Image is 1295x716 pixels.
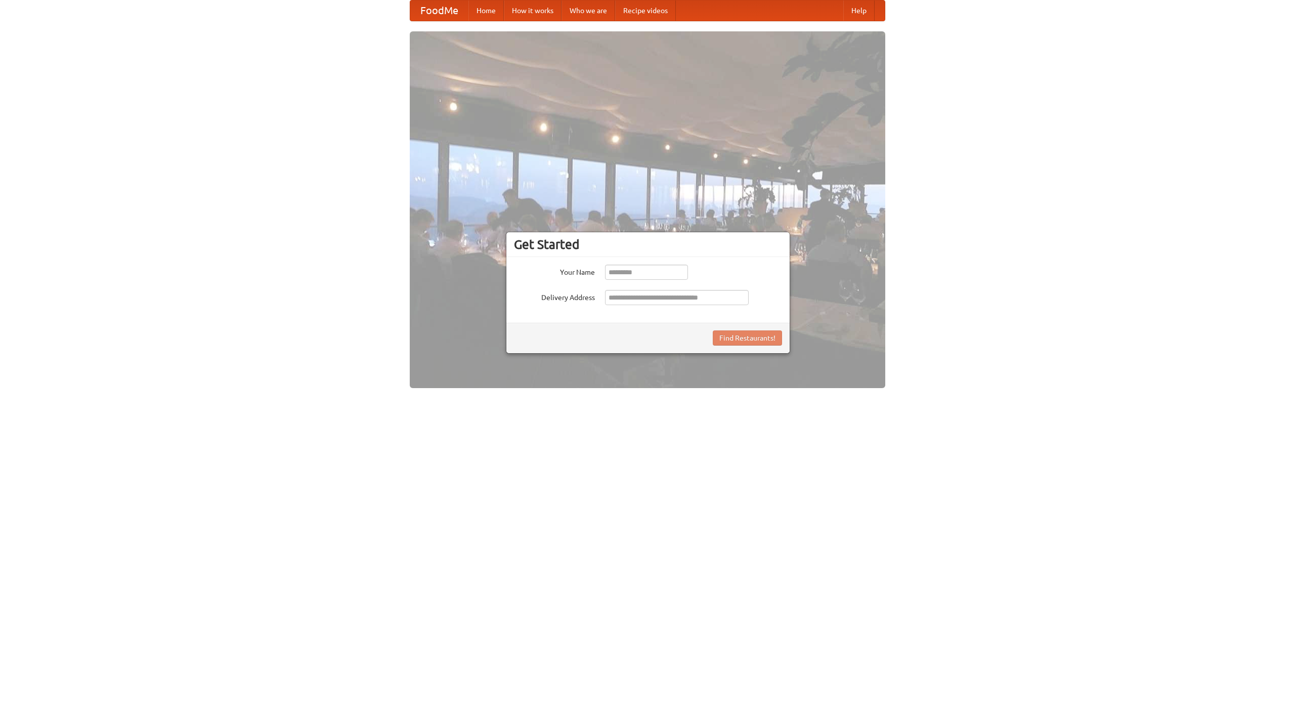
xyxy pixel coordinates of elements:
a: How it works [504,1,562,21]
a: Home [468,1,504,21]
a: Who we are [562,1,615,21]
h3: Get Started [514,237,782,252]
label: Your Name [514,265,595,277]
a: FoodMe [410,1,468,21]
a: Help [843,1,875,21]
label: Delivery Address [514,290,595,303]
button: Find Restaurants! [713,330,782,346]
a: Recipe videos [615,1,676,21]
